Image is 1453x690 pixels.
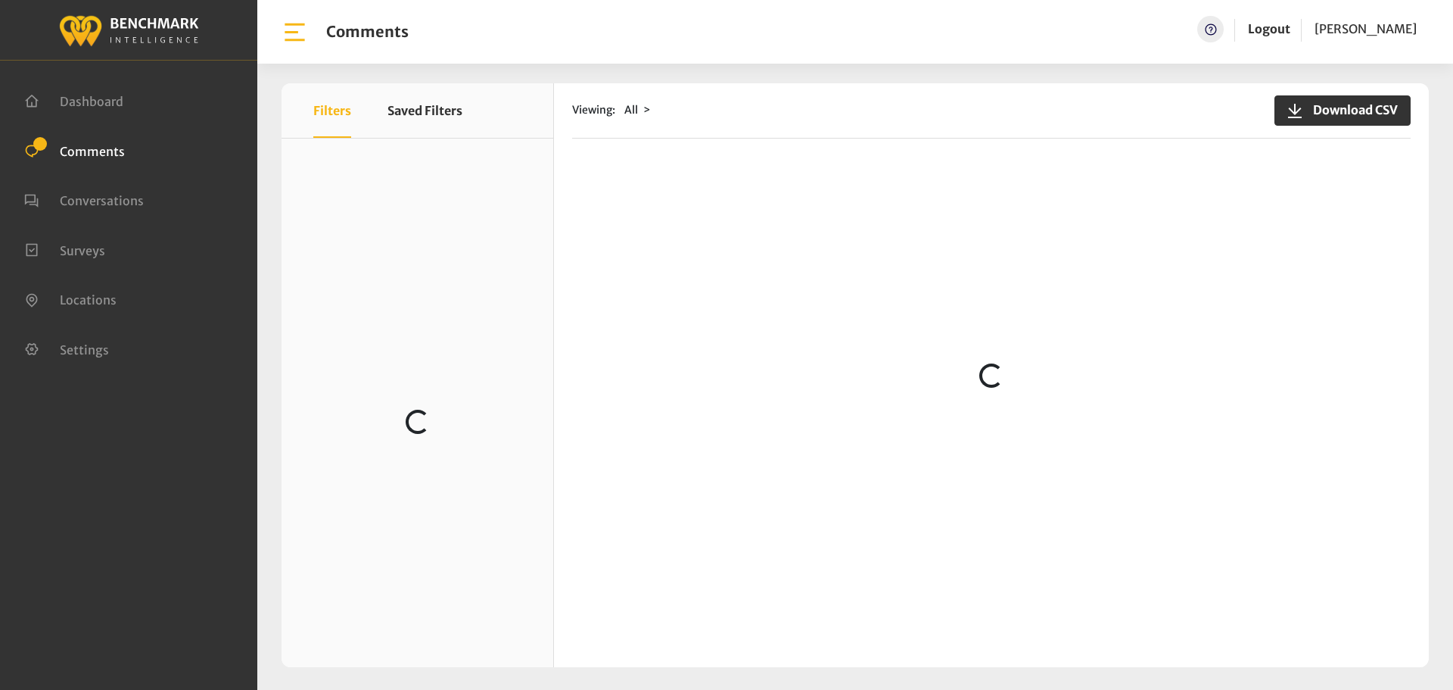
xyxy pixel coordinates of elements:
h1: Comments [326,23,409,41]
span: Surveys [60,242,105,258]
span: Conversations [60,193,144,208]
span: All [624,103,638,117]
span: Viewing: [572,102,615,118]
span: Download CSV [1304,101,1398,119]
a: Dashboard [24,92,123,108]
a: Comments [24,142,125,158]
img: bar [282,19,308,45]
a: Logout [1248,16,1290,42]
a: Conversations [24,192,144,207]
a: Locations [24,291,117,306]
span: Dashboard [60,94,123,109]
button: Saved Filters [387,83,462,138]
button: Filters [313,83,351,138]
span: Comments [60,143,125,158]
button: Download CSV [1274,95,1411,126]
img: benchmark [58,11,199,48]
span: [PERSON_NAME] [1315,21,1417,36]
a: Settings [24,341,109,356]
a: Surveys [24,242,105,257]
span: Settings [60,342,109,357]
a: [PERSON_NAME] [1315,16,1417,42]
span: Locations [60,292,117,308]
a: Logout [1248,21,1290,36]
